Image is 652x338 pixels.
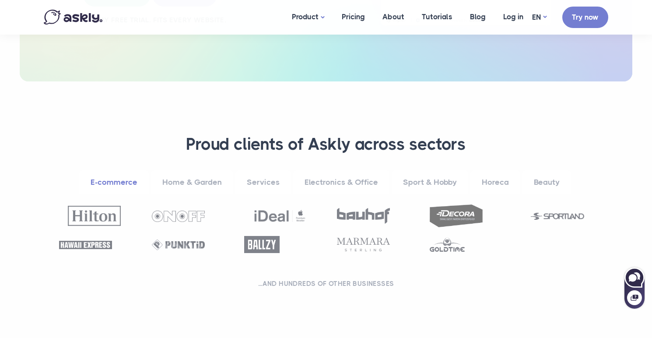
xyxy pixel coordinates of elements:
a: Home & Garden [151,170,233,194]
iframe: Askly chat [403,2,645,310]
img: Marmara Sterling [337,238,390,251]
img: Ballzy [244,236,280,253]
img: Hilton [68,206,121,225]
a: Electronics & Office [293,170,389,194]
img: Askly [44,10,102,25]
a: E-commerce [79,170,149,194]
h3: Proud clients of Askly across sectors [55,134,597,155]
img: Bauhof [337,208,390,224]
img: Hawaii Express [59,241,112,249]
img: Ideal [253,206,306,226]
h2: ...and hundreds of other businesses [55,279,597,288]
a: Services [235,170,291,194]
img: Punktid [152,239,205,250]
img: OnOff [152,211,205,222]
a: Sport & Hobby [392,170,468,194]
